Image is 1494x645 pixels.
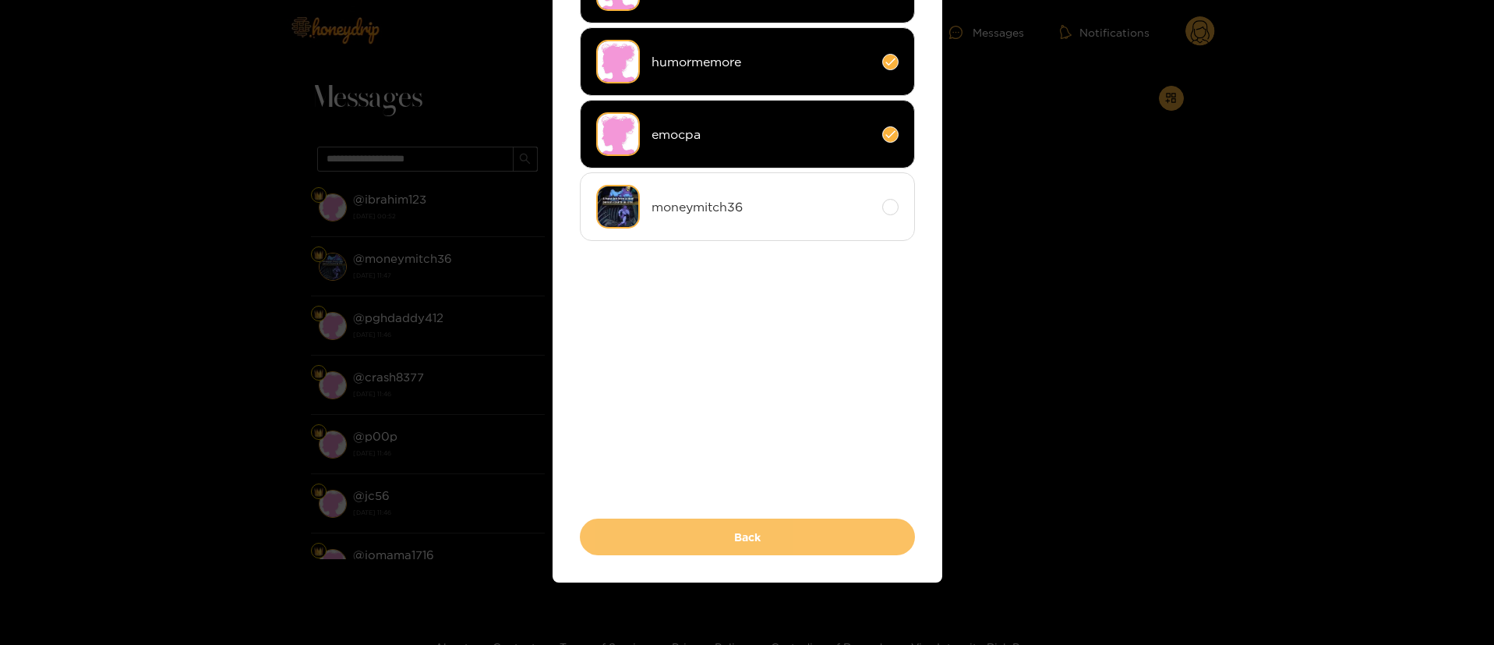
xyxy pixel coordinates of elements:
span: humormemore [652,53,871,71]
span: emocpa [652,126,871,144]
button: Back [580,519,915,555]
img: no-avatar.png [596,40,640,83]
span: moneymitch36 [652,198,871,216]
img: ufrtz-img_3437.jpeg [596,185,640,229]
img: no-avatar.png [596,112,640,156]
